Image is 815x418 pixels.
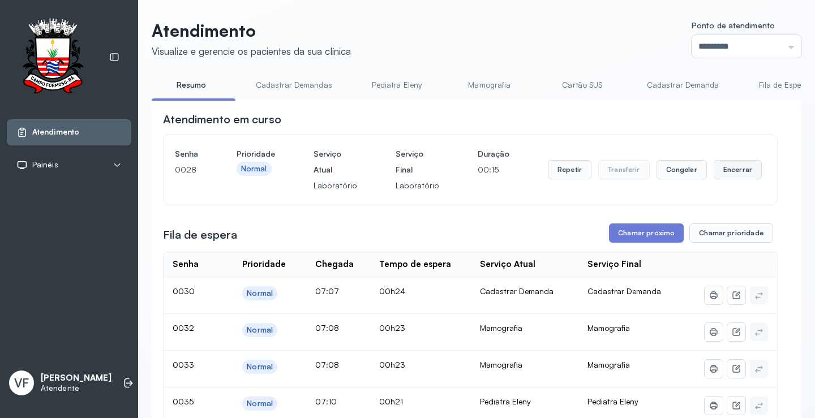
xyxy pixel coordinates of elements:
a: Cartão SUS [543,76,622,94]
div: Prioridade [242,259,286,270]
button: Congelar [657,160,707,179]
div: Mamografia [480,360,569,370]
div: Mamografia [480,323,569,333]
span: 0035 [173,397,194,406]
button: Encerrar [714,160,762,179]
p: Atendimento [152,20,351,41]
span: Cadastrar Demanda [587,286,661,296]
div: Senha [173,259,199,270]
div: Serviço Final [587,259,641,270]
button: Chamar prioridade [689,223,773,243]
span: 07:08 [315,360,339,369]
span: 0033 [173,360,194,369]
span: 00h21 [379,397,403,406]
span: 0032 [173,323,194,333]
span: 00h24 [379,286,405,296]
a: Cadastrar Demandas [244,76,344,94]
a: Cadastrar Demanda [636,76,731,94]
span: Painéis [32,160,58,170]
h3: Atendimento em curso [163,111,281,127]
p: Atendente [41,383,111,393]
span: 07:10 [315,397,337,406]
h4: Serviço Atual [314,146,357,178]
div: Normal [247,362,273,372]
h4: Senha [175,146,198,162]
p: 0028 [175,162,198,178]
h4: Prioridade [237,146,275,162]
div: Normal [247,325,273,335]
span: 07:08 [315,323,339,333]
button: Repetir [548,160,591,179]
span: 0030 [173,286,195,296]
p: 00:15 [478,162,509,178]
button: Chamar próximo [609,223,684,243]
a: Mamografia [450,76,529,94]
div: Normal [247,288,273,298]
a: Atendimento [16,127,122,138]
h3: Fila de espera [163,227,237,243]
p: Laboratório [396,178,439,193]
div: Tempo de espera [379,259,451,270]
span: 07:07 [315,286,339,296]
span: 00h23 [379,323,405,333]
span: 00h23 [379,360,405,369]
img: Logotipo do estabelecimento [12,18,93,97]
div: Visualize e gerencie os pacientes da sua clínica [152,45,351,57]
a: Pediatra Eleny [357,76,436,94]
span: Mamografia [587,323,630,333]
div: Normal [241,164,267,174]
div: Serviço Atual [480,259,535,270]
p: Laboratório [314,178,357,193]
span: Pediatra Eleny [587,397,638,406]
span: Ponto de atendimento [692,20,775,30]
p: [PERSON_NAME] [41,373,111,383]
h4: Serviço Final [396,146,439,178]
span: Atendimento [32,127,79,137]
div: Normal [247,399,273,408]
div: Pediatra Eleny [480,397,569,407]
div: Cadastrar Demanda [480,286,569,296]
span: Mamografia [587,360,630,369]
a: Resumo [152,76,231,94]
button: Transferir [598,160,650,179]
div: Chegada [315,259,354,270]
h4: Duração [478,146,509,162]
